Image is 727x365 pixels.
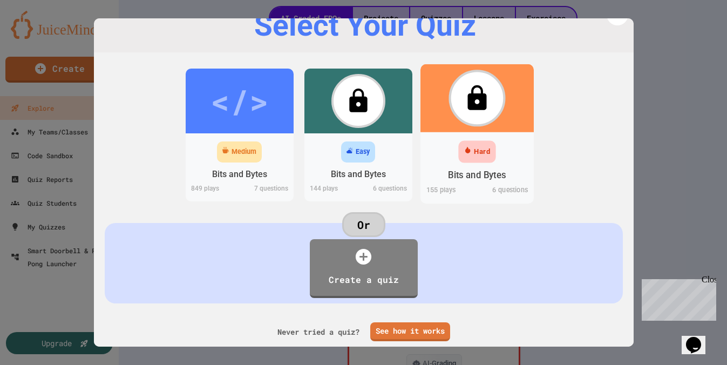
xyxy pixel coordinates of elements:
div: Bits and Bytes [331,168,386,181]
div: Easy [356,147,370,157]
div: 144 play s [304,184,358,196]
div: Hard [474,146,490,157]
div: Bits and Bytes [212,168,267,181]
iframe: chat widget [637,275,716,321]
div: 155 play s [420,185,477,198]
div: </> [210,77,269,125]
span: Never tried a quiz? [277,326,359,337]
div: Bits and Bytes [448,168,506,182]
iframe: chat widget [682,322,716,354]
div: Medium [232,147,256,157]
div: Select Your Quiz [110,9,620,42]
div: Create a quiz [321,269,407,290]
div: </> [329,77,388,125]
div: 7 questions [240,184,294,196]
a: See how it works [370,322,450,341]
div: </> [446,72,507,124]
div: Chat with us now!Close [4,4,74,69]
div: 849 play s [186,184,240,196]
div: Or [342,212,385,237]
div: 6 questions [477,185,534,198]
div: 6 questions [358,184,412,196]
